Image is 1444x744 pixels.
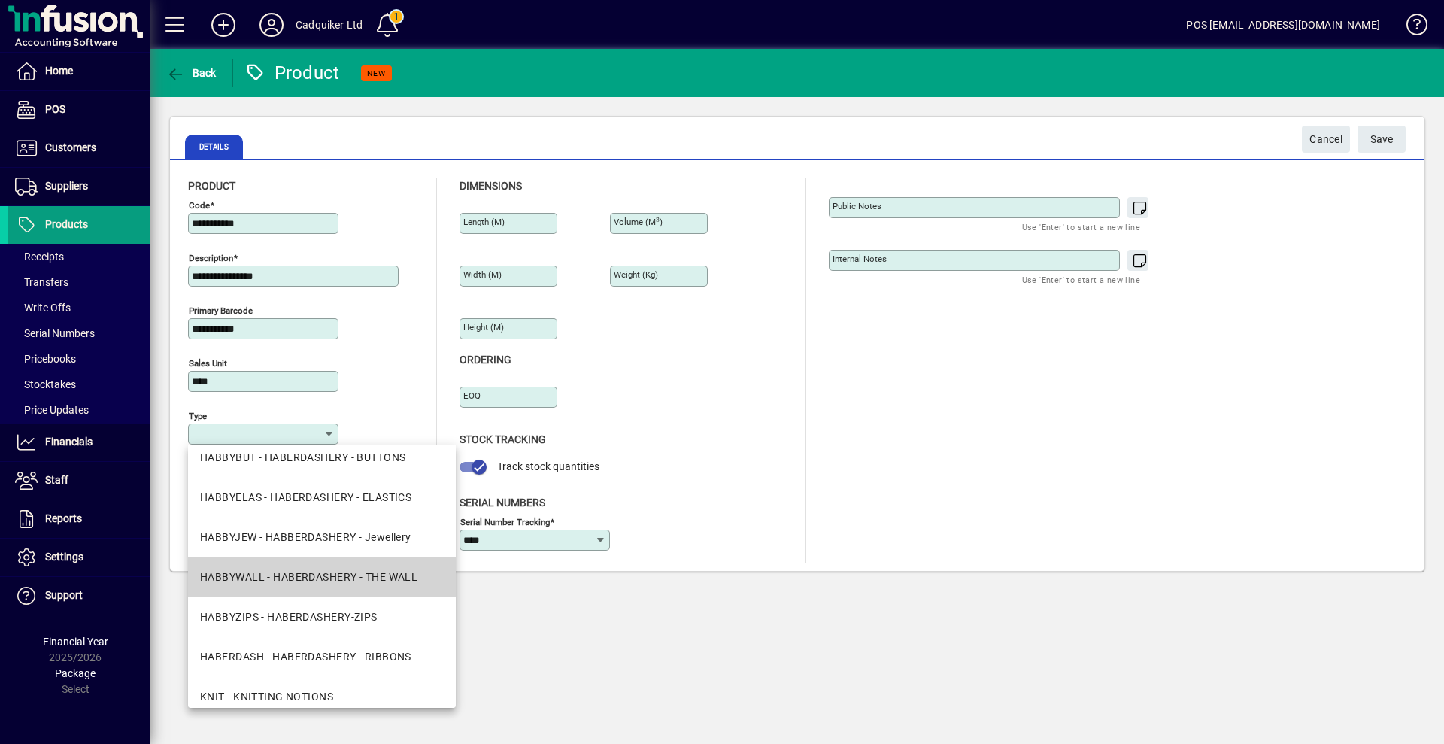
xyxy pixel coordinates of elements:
[1370,127,1394,152] span: ave
[8,500,150,538] a: Reports
[247,11,296,38] button: Profile
[45,218,88,230] span: Products
[188,637,456,677] mat-option: HABERDASH - HABERDASHERY - RIBBONS
[185,135,243,159] span: Details
[367,68,386,78] span: NEW
[45,436,93,448] span: Financials
[460,497,545,509] span: Serial Numbers
[200,490,411,506] div: HABBYELAS - HABERDASHERY - ELASTICS
[8,462,150,500] a: Staff
[189,305,253,316] mat-label: Primary barcode
[1022,271,1140,288] mat-hint: Use 'Enter' to start a new line
[463,217,505,227] mat-label: Length (m)
[8,424,150,461] a: Financials
[189,411,207,421] mat-label: Type
[189,358,227,369] mat-label: Sales unit
[8,397,150,423] a: Price Updates
[656,216,660,223] sup: 3
[15,378,76,390] span: Stocktakes
[200,609,378,625] div: HABBYZIPS - HABERDASHERY-ZIPS
[460,433,546,445] span: Stock Tracking
[244,61,340,85] div: Product
[8,129,150,167] a: Customers
[463,322,504,333] mat-label: Height (m)
[8,91,150,129] a: POS
[43,636,108,648] span: Financial Year
[188,597,456,637] mat-option: HABBYZIPS - HABERDASHERY-ZIPS
[833,254,887,264] mat-label: Internal Notes
[833,201,881,211] mat-label: Public Notes
[55,667,96,679] span: Package
[200,450,405,466] div: HABBYBUT - HABERDASHERY - BUTTONS
[8,372,150,397] a: Stocktakes
[614,269,658,280] mat-label: Weight (Kg)
[45,589,83,601] span: Support
[200,569,417,585] div: HABBYWALL - HABERDASHERY - THE WALL
[614,217,663,227] mat-label: Volume (m )
[200,649,411,665] div: HABERDASH - HABERDASHERY - RIBBONS
[8,269,150,295] a: Transfers
[460,180,522,192] span: Dimensions
[15,327,95,339] span: Serial Numbers
[1309,127,1342,152] span: Cancel
[8,244,150,269] a: Receipts
[8,539,150,576] a: Settings
[45,65,73,77] span: Home
[463,269,502,280] mat-label: Width (m)
[8,295,150,320] a: Write Offs
[296,13,363,37] div: Cadquiker Ltd
[15,276,68,288] span: Transfers
[150,59,233,87] app-page-header-button: Back
[45,474,68,486] span: Staff
[8,168,150,205] a: Suppliers
[200,530,411,545] div: HABBYJEW - HABBERDASHERY - Jewellery
[8,346,150,372] a: Pricebooks
[497,460,599,472] span: Track stock quantities
[8,53,150,90] a: Home
[188,557,456,597] mat-option: HABBYWALL - HABERDASHERY - THE WALL
[188,677,456,717] mat-option: KNIT - KNITTING NOTIONS
[188,438,456,478] mat-option: HABBYBUT - HABERDASHERY - BUTTONS
[15,404,89,416] span: Price Updates
[166,67,217,79] span: Back
[188,518,456,557] mat-option: HABBYJEW - HABBERDASHERY - Jewellery
[189,200,210,211] mat-label: Code
[1302,126,1350,153] button: Cancel
[188,478,456,518] mat-option: HABBYELAS - HABERDASHERY - ELASTICS
[1395,3,1425,52] a: Knowledge Base
[15,353,76,365] span: Pricebooks
[8,577,150,615] a: Support
[1022,218,1140,235] mat-hint: Use 'Enter' to start a new line
[1370,133,1376,145] span: S
[45,141,96,153] span: Customers
[45,180,88,192] span: Suppliers
[199,11,247,38] button: Add
[460,516,550,527] mat-label: Serial Number tracking
[15,251,64,263] span: Receipts
[200,689,333,705] div: KNIT - KNITTING NOTIONS
[1186,13,1380,37] div: POS [EMAIL_ADDRESS][DOMAIN_NAME]
[8,320,150,346] a: Serial Numbers
[45,551,83,563] span: Settings
[1358,126,1406,153] button: Save
[162,59,220,87] button: Back
[460,354,511,366] span: Ordering
[45,103,65,115] span: POS
[188,180,235,192] span: Product
[463,390,481,401] mat-label: EOQ
[15,302,71,314] span: Write Offs
[45,512,82,524] span: Reports
[189,253,233,263] mat-label: Description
